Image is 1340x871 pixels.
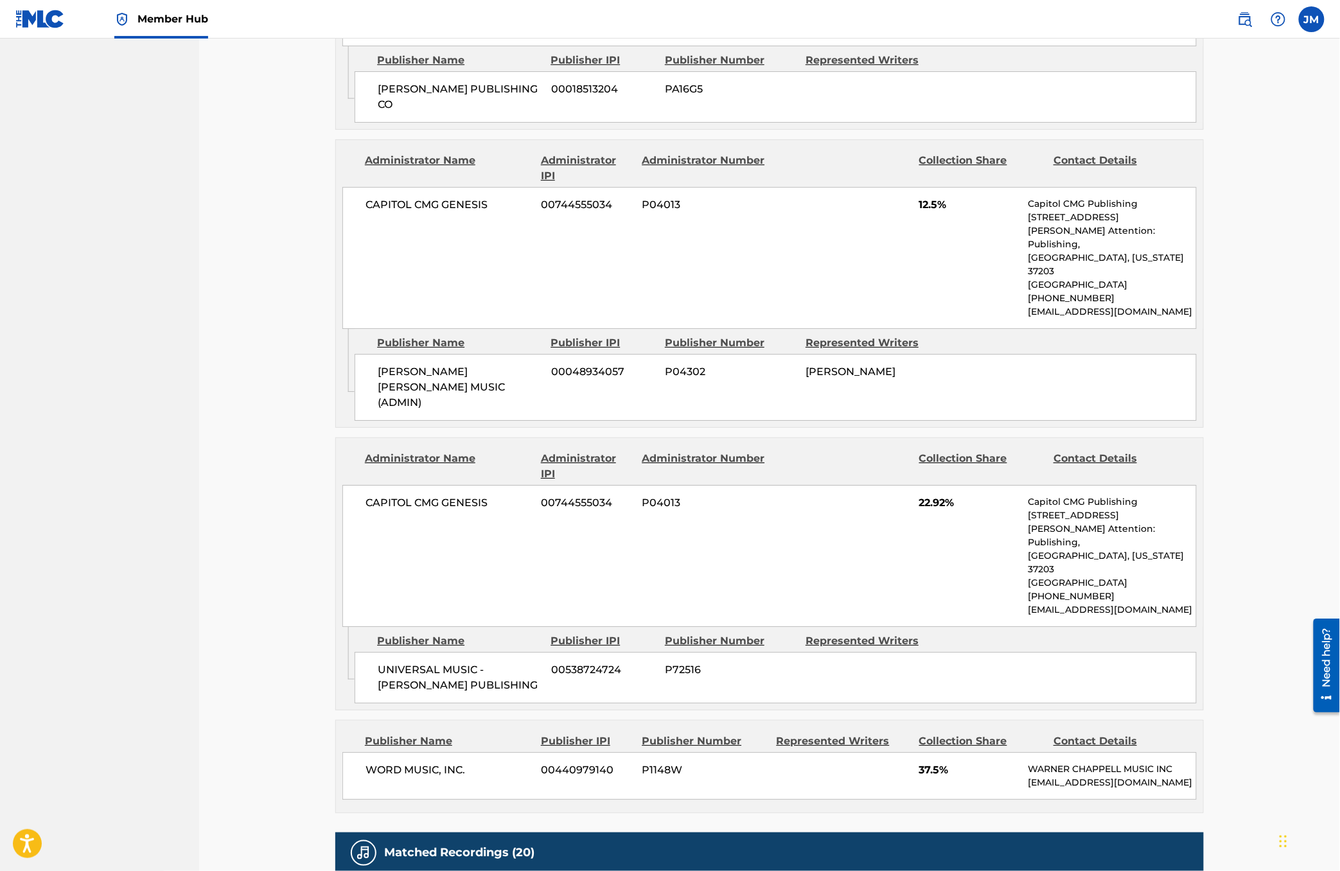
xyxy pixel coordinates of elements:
p: [EMAIL_ADDRESS][DOMAIN_NAME] [1028,603,1196,617]
span: 00048934057 [551,364,655,380]
div: Publisher IPI [551,633,655,649]
div: Drag [1280,822,1287,861]
a: Public Search [1232,6,1258,32]
img: MLC Logo [15,10,65,28]
div: Publisher IPI [551,335,655,351]
p: [EMAIL_ADDRESS][DOMAIN_NAME] [1028,776,1196,789]
div: Contact Details [1053,451,1178,482]
p: [GEOGRAPHIC_DATA] [1028,576,1196,590]
div: Publisher Name [377,53,541,68]
div: Represented Writers [806,53,937,68]
img: search [1237,12,1253,27]
div: Collection Share [919,451,1044,482]
div: Publisher Number [665,633,796,649]
div: Administrator Number [642,153,766,184]
h5: Matched Recordings (20) [384,845,534,860]
p: Capitol CMG Publishing [1028,197,1196,211]
div: Administrator Name [365,153,531,184]
div: Help [1265,6,1291,32]
div: Publisher Name [365,734,531,749]
iframe: Chat Widget [1276,809,1340,871]
p: [EMAIL_ADDRESS][DOMAIN_NAME] [1028,305,1196,319]
div: Represented Writers [806,633,937,649]
iframe: Resource Center [1304,613,1340,717]
div: Publisher IPI [541,734,632,749]
div: Represented Writers [806,335,937,351]
img: Top Rightsholder [114,12,130,27]
img: help [1271,12,1286,27]
p: [GEOGRAPHIC_DATA], [US_STATE] 37203 [1028,251,1196,278]
div: Publisher IPI [551,53,655,68]
span: [PERSON_NAME] PUBLISHING CO [378,82,542,112]
div: Contact Details [1053,734,1178,749]
span: P1148W [642,762,767,778]
span: P04013 [642,197,767,213]
span: P04013 [642,495,767,511]
span: 00744555034 [542,495,633,511]
div: Administrator IPI [541,451,632,482]
span: Member Hub [137,12,208,26]
img: Matched Recordings [356,845,371,861]
p: [GEOGRAPHIC_DATA] [1028,278,1196,292]
div: User Menu [1299,6,1325,32]
span: [PERSON_NAME] [PERSON_NAME] MUSIC (ADMIN) [378,364,542,410]
span: CAPITOL CMG GENESIS [366,495,532,511]
span: 22.92% [919,495,1019,511]
span: 00018513204 [551,82,655,97]
p: [PHONE_NUMBER] [1028,590,1196,603]
span: [PERSON_NAME] [806,365,895,378]
span: PA16G5 [665,82,796,97]
span: 00744555034 [542,197,633,213]
div: Publisher Number [665,335,796,351]
span: WORD MUSIC, INC. [366,762,532,778]
div: Contact Details [1053,153,1178,184]
p: [STREET_ADDRESS][PERSON_NAME] Attention: Publishing, [1028,211,1196,251]
span: 00538724724 [551,662,655,678]
div: Collection Share [919,153,1044,184]
div: Administrator IPI [541,153,632,184]
span: 00440979140 [542,762,633,778]
p: [PHONE_NUMBER] [1028,292,1196,305]
p: [GEOGRAPHIC_DATA], [US_STATE] 37203 [1028,549,1196,576]
span: P72516 [665,662,796,678]
span: CAPITOL CMG GENESIS [366,197,532,213]
span: UNIVERSAL MUSIC - [PERSON_NAME] PUBLISHING [378,662,542,693]
div: Publisher Number [642,734,766,749]
span: 12.5% [919,197,1019,213]
div: Publisher Name [377,633,541,649]
p: [STREET_ADDRESS][PERSON_NAME] Attention: Publishing, [1028,509,1196,549]
p: Capitol CMG Publishing [1028,495,1196,509]
div: Administrator Number [642,451,766,482]
span: 37.5% [919,762,1019,778]
div: Administrator Name [365,451,531,482]
div: Publisher Number [665,53,796,68]
p: WARNER CHAPPELL MUSIC INC [1028,762,1196,776]
div: Represented Writers [777,734,910,749]
div: Collection Share [919,734,1044,749]
div: Publisher Name [377,335,541,351]
span: P04302 [665,364,796,380]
